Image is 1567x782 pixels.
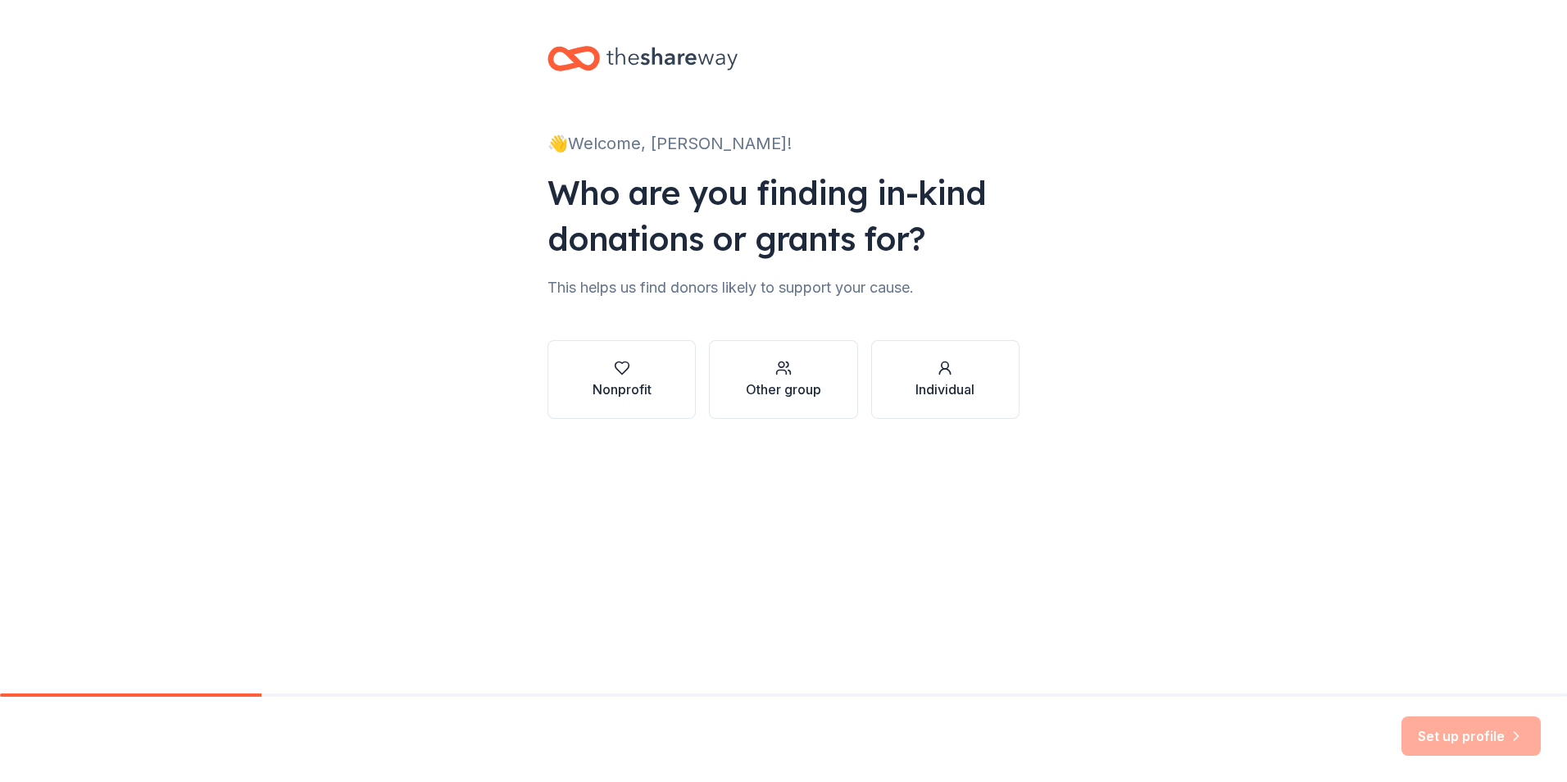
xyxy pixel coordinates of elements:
[547,170,1020,261] div: Who are you finding in-kind donations or grants for?
[547,340,696,419] button: Nonprofit
[547,275,1020,301] div: This helps us find donors likely to support your cause.
[709,340,857,419] button: Other group
[871,340,1020,419] button: Individual
[746,380,821,399] div: Other group
[915,380,974,399] div: Individual
[547,130,1020,157] div: 👋 Welcome, [PERSON_NAME]!
[593,380,652,399] div: Nonprofit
